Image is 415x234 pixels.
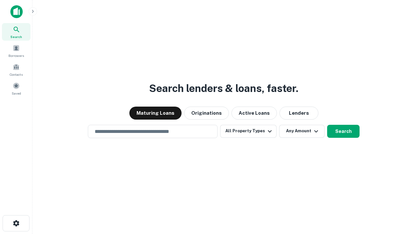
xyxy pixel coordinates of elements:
[279,107,318,120] button: Lenders
[129,107,182,120] button: Maturing Loans
[149,81,298,96] h3: Search lenders & loans, faster.
[10,72,23,77] span: Contacts
[184,107,229,120] button: Originations
[10,5,23,18] img: capitalize-icon.png
[220,125,277,138] button: All Property Types
[2,80,30,97] a: Saved
[231,107,277,120] button: Active Loans
[2,61,30,78] a: Contacts
[2,23,30,41] a: Search
[279,125,325,138] button: Any Amount
[327,125,360,138] button: Search
[12,91,21,96] span: Saved
[383,182,415,213] iframe: Chat Widget
[8,53,24,58] span: Borrowers
[10,34,22,39] span: Search
[2,42,30,59] a: Borrowers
